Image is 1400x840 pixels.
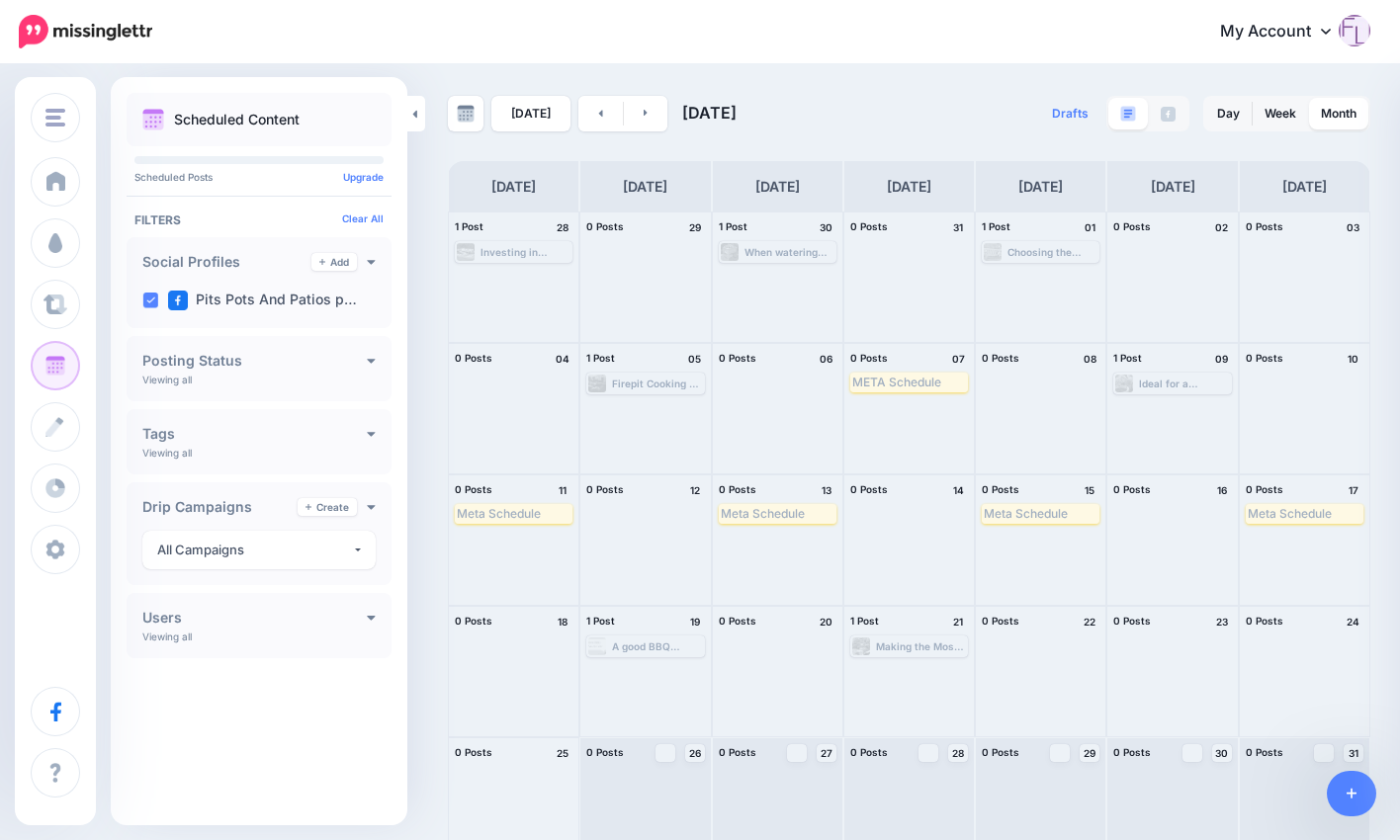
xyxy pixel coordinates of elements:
[298,498,357,516] a: Create
[134,172,384,182] p: Scheduled Posts
[1139,378,1229,389] div: Ideal for a marinade, or as a sauce on the side, you can even use this mega BBQ sauce in the oven...
[1084,748,1095,758] span: 29
[682,103,737,123] span: [DATE]
[491,96,570,131] a: [DATE]
[821,748,832,758] span: 27
[142,427,367,441] h4: Tags
[553,350,572,368] h4: 04
[455,220,483,232] span: 1 Post
[952,748,964,758] span: 28
[1253,98,1308,129] a: Week
[1212,613,1232,630] h4: 23
[1007,246,1097,258] div: Choosing the Right Sustainable Garden Bench for Your Outdoor Space Read more 👉 [URL] #Sustainable...
[491,175,536,199] h4: [DATE]
[1052,108,1089,120] span: Drafts
[982,483,1019,495] span: 0 Posts
[455,746,492,758] span: 0 Posts
[850,352,888,364] span: 0 Posts
[1246,615,1283,627] span: 0 Posts
[168,291,188,310] img: facebook-square.png
[1080,218,1099,236] h4: 01
[612,640,702,652] div: A good BBQ Sauce is the make or break for any BBQ and recipes are closely guarded secrets. Read m...
[168,291,357,310] label: Pits Pots And Patios p…
[1246,220,1283,232] span: 0 Posts
[455,352,492,364] span: 0 Posts
[1080,744,1099,762] a: 29
[1246,483,1283,495] span: 0 Posts
[1080,350,1099,368] h4: 08
[982,352,1019,364] span: 0 Posts
[948,218,968,236] h4: 31
[850,220,888,232] span: 0 Posts
[1344,744,1363,762] a: 31
[142,531,376,569] button: All Campaigns
[850,746,888,758] span: 0 Posts
[719,352,756,364] span: 0 Posts
[817,481,836,499] h4: 13
[685,350,705,368] h4: 05
[876,640,966,652] div: Making the Most of Your Outdoor Space: [URL] #OutdoorSpace #GardenEntertaining #PitsPotsAndPatios
[553,744,572,762] h4: 25
[1309,98,1368,129] a: Month
[457,506,570,522] div: Meta Schedule
[142,447,192,459] p: Viewing all
[1215,748,1228,758] span: 30
[134,212,384,227] h4: Filters
[817,744,836,762] a: 27
[142,255,311,269] h4: Social Profiles
[1080,613,1099,630] h4: 22
[142,611,367,625] h4: Users
[685,481,705,499] h4: 12
[174,113,300,126] p: Scheduled Content
[1212,481,1232,499] h4: 16
[719,615,756,627] span: 0 Posts
[1344,350,1363,368] h4: 10
[1040,96,1100,131] a: Drafts
[1113,220,1151,232] span: 0 Posts
[1344,613,1363,630] h4: 24
[553,481,572,499] h4: 11
[1120,106,1136,122] img: paragraph-boxed.png
[850,615,879,627] span: 1 Post
[586,746,624,758] span: 0 Posts
[719,220,747,232] span: 1 Post
[685,613,705,630] h4: 19
[1113,746,1151,758] span: 0 Posts
[45,109,65,126] img: menu.png
[142,354,367,368] h4: Posting Status
[755,175,800,199] h4: [DATE]
[948,481,968,499] h4: 14
[948,613,968,630] h4: 21
[342,212,384,224] a: Clear All
[1018,175,1063,199] h4: [DATE]
[1161,107,1176,122] img: facebook-grey-square.png
[455,483,492,495] span: 0 Posts
[142,630,192,642] p: Viewing all
[311,253,357,271] a: Add
[1212,744,1232,762] a: 30
[1344,218,1363,236] h4: 03
[586,220,624,232] span: 0 Posts
[719,746,756,758] span: 0 Posts
[1248,506,1361,522] div: Meta Schedule
[1212,218,1232,236] h4: 02
[721,506,834,522] div: Meta Schedule
[1282,175,1327,199] h4: [DATE]
[586,483,624,495] span: 0 Posts
[817,613,836,630] h4: 20
[685,218,705,236] h4: 29
[142,500,298,514] h4: Drip Campaigns
[948,744,968,762] a: 28
[1151,175,1195,199] h4: [DATE]
[1205,98,1252,129] a: Day
[982,746,1019,758] span: 0 Posts
[612,378,702,389] div: Firepit Cooking - With just a few simple steps, you can turn your next outdoor gathering into som...
[586,352,615,364] span: 1 Post
[343,171,384,183] a: Upgrade
[142,374,192,385] p: Viewing all
[586,615,615,627] span: 1 Post
[1113,615,1151,627] span: 0 Posts
[744,246,834,258] div: When watering keep going until water begins to run out of the hole in the pot, or until the soil ...
[1080,481,1099,499] h4: 15
[623,175,667,199] h4: [DATE]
